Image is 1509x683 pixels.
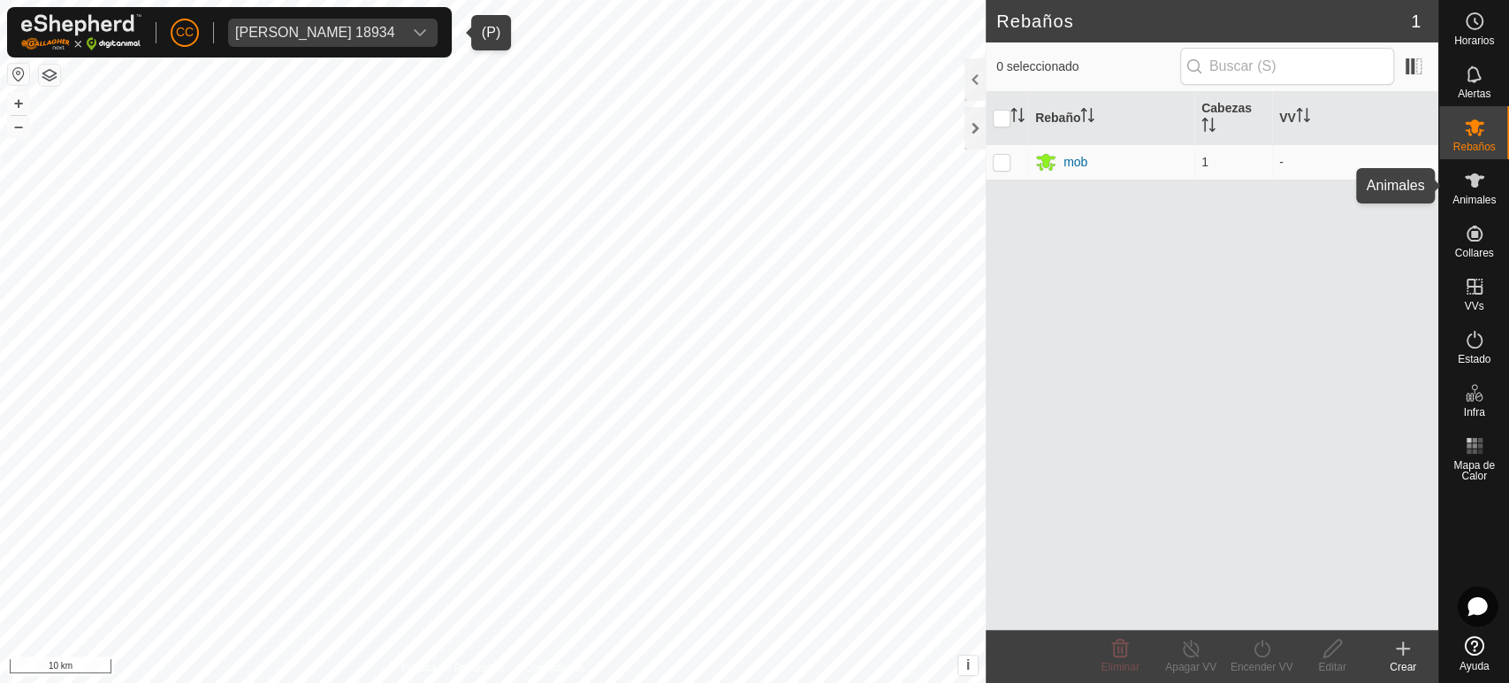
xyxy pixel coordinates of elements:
[235,26,395,40] div: [PERSON_NAME] 18934
[1458,88,1490,99] span: Alertas
[1010,111,1025,125] p-sorticon: Activar para ordenar
[1155,659,1226,675] div: Apagar VV
[1368,659,1438,675] div: Crear
[8,116,29,137] button: –
[8,64,29,85] button: Restablecer Mapa
[1272,144,1438,180] td: -
[21,14,141,50] img: Logo Gallagher
[1458,354,1490,365] span: Estado
[1454,248,1493,258] span: Collares
[1194,92,1272,145] th: Cabezas
[39,65,60,86] button: Capas del Mapa
[996,11,1411,32] h2: Rebaños
[1463,407,1484,418] span: Infra
[1452,195,1496,205] span: Animales
[524,660,583,676] a: Contáctenos
[1454,35,1494,46] span: Horarios
[402,19,438,47] div: dropdown trigger
[8,93,29,114] button: +
[1063,153,1087,172] div: mob
[1296,111,1310,125] p-sorticon: Activar para ordenar
[1101,661,1139,673] span: Eliminar
[1201,155,1208,169] span: 1
[1439,629,1509,679] a: Ayuda
[228,19,402,47] span: Rafael Vaquero Gomez 18934
[1464,301,1483,311] span: VVs
[176,23,194,42] span: CC
[401,660,503,676] a: Política de Privacidad
[1028,92,1194,145] th: Rebaño
[1201,120,1216,134] p-sorticon: Activar para ordenar
[1180,48,1394,85] input: Buscar (S)
[966,657,970,672] span: i
[1297,659,1368,675] div: Editar
[1411,8,1421,35] span: 1
[958,656,978,675] button: i
[1226,659,1297,675] div: Encender VV
[996,58,1180,76] span: 0 seleccionado
[1272,92,1438,145] th: VV
[1444,460,1505,481] span: Mapa de Calor
[1459,661,1490,671] span: Ayuda
[1080,111,1094,125] p-sorticon: Activar para ordenar
[1452,142,1495,152] span: Rebaños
